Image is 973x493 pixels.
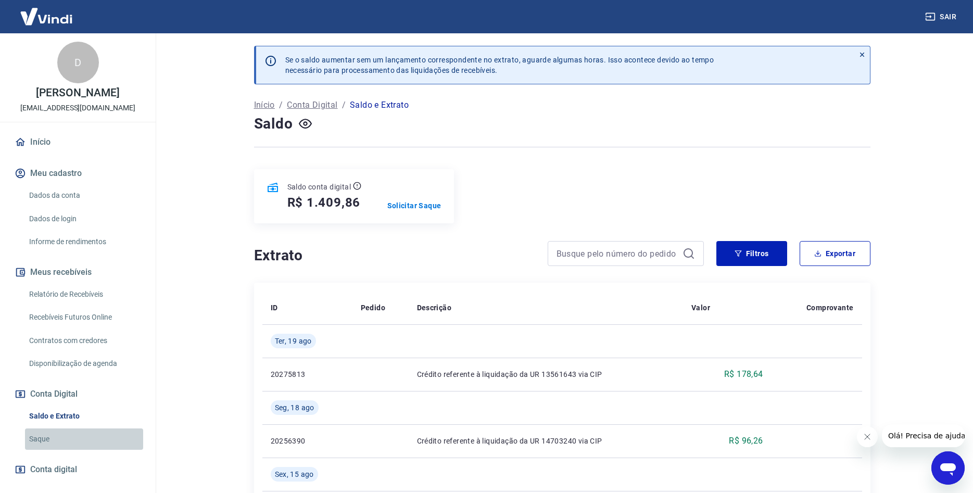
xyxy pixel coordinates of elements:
a: Início [254,99,275,111]
iframe: Mensagem da empresa [882,424,965,447]
a: Solicitar Saque [387,200,441,211]
p: Se o saldo aumentar sem um lançamento correspondente no extrato, aguarde algumas horas. Isso acon... [285,55,714,75]
p: ID [271,302,278,313]
p: [PERSON_NAME] [36,87,119,98]
a: Início [12,131,143,154]
button: Filtros [716,241,787,266]
p: Crédito referente à liquidação da UR 14703240 via CIP [417,436,675,446]
input: Busque pelo número do pedido [557,246,678,261]
span: Olá! Precisa de ajuda? [6,7,87,16]
p: Pedido [361,302,385,313]
h4: Saldo [254,113,293,134]
a: Contratos com credores [25,330,143,351]
div: D [57,42,99,83]
a: Saque [25,428,143,450]
iframe: Botão para abrir a janela de mensagens [931,451,965,485]
p: Saldo conta digital [287,182,351,192]
p: / [279,99,283,111]
a: Recebíveis Futuros Online [25,307,143,328]
p: / [342,99,346,111]
h5: R$ 1.409,86 [287,194,361,211]
span: Sex, 15 ago [275,469,314,479]
iframe: Fechar mensagem [857,426,878,447]
p: R$ 96,26 [729,435,763,447]
a: Informe de rendimentos [25,231,143,252]
a: Dados de login [25,208,143,230]
a: Disponibilização de agenda [25,353,143,374]
p: 20256390 [271,436,344,446]
a: Conta Digital [287,99,337,111]
img: Vindi [12,1,80,32]
p: Crédito referente à liquidação da UR 13561643 via CIP [417,369,675,380]
span: Ter, 19 ago [275,336,312,346]
a: Saldo e Extrato [25,406,143,427]
p: 20275813 [271,369,344,380]
button: Exportar [800,241,870,266]
p: [EMAIL_ADDRESS][DOMAIN_NAME] [20,103,135,113]
h4: Extrato [254,245,535,266]
p: Saldo e Extrato [350,99,409,111]
p: Valor [691,302,710,313]
span: Seg, 18 ago [275,402,314,413]
button: Sair [923,7,961,27]
p: Descrição [417,302,452,313]
a: Conta digital [12,458,143,481]
button: Meu cadastro [12,162,143,185]
span: Conta digital [30,462,77,477]
p: Comprovante [806,302,853,313]
a: Relatório de Recebíveis [25,284,143,305]
a: Dados da conta [25,185,143,206]
button: Conta Digital [12,383,143,406]
button: Meus recebíveis [12,261,143,284]
p: R$ 178,64 [724,368,763,381]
